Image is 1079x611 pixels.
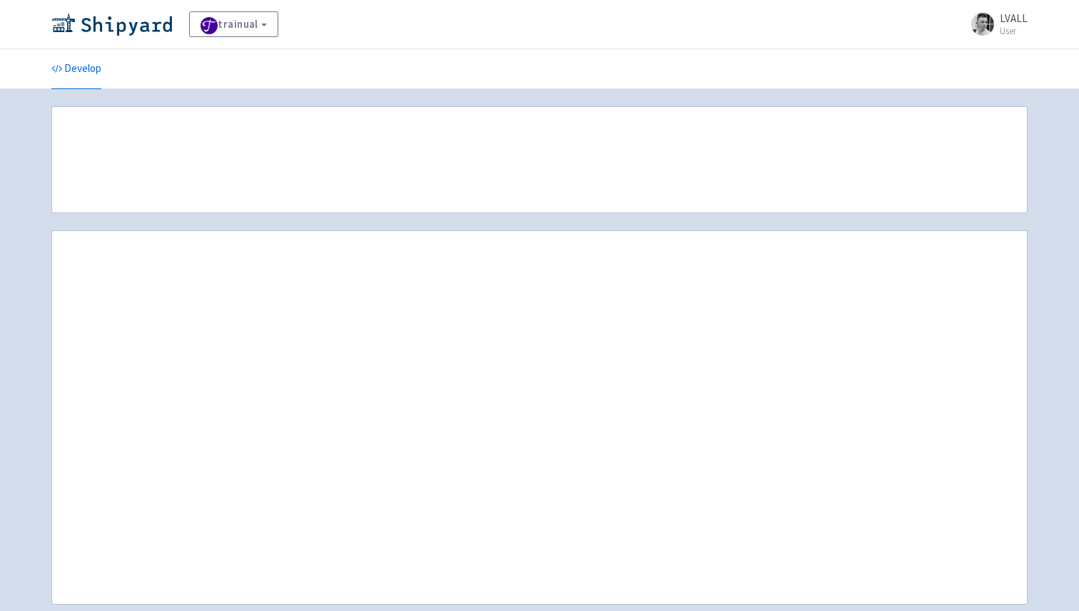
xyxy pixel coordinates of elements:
[963,13,1028,36] a: LVALL User
[51,13,172,36] img: Shipyard logo
[189,11,278,37] a: trainual
[1000,11,1028,25] span: LVALL
[1000,26,1028,36] small: User
[51,49,101,89] a: Develop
